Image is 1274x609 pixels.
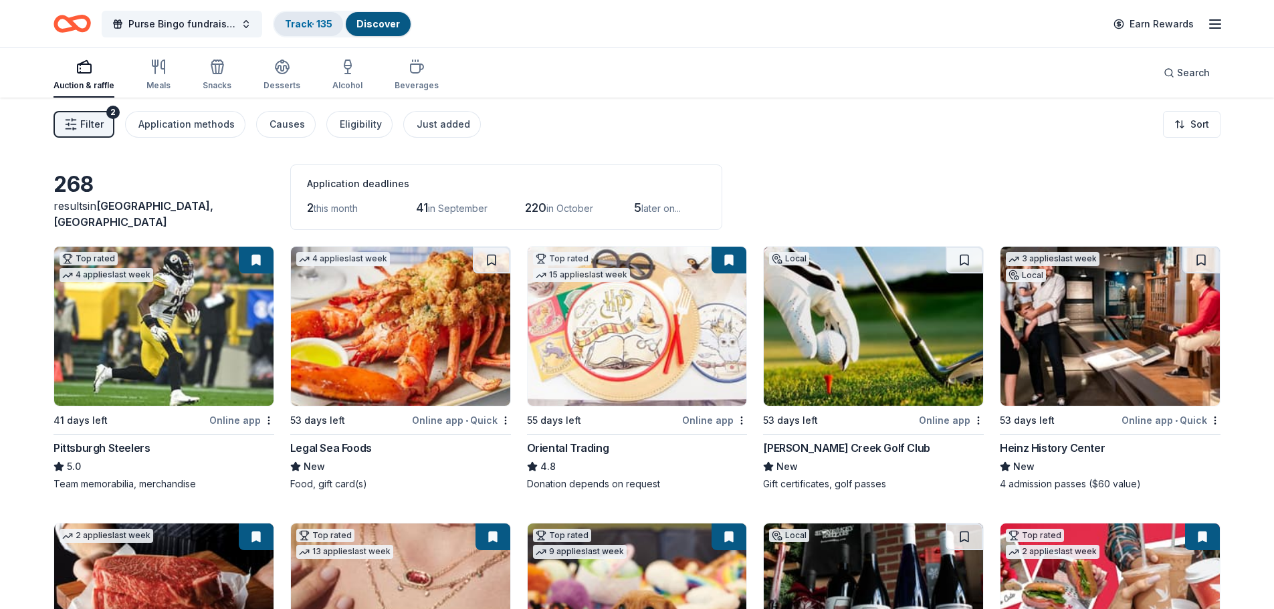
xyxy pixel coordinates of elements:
[291,247,510,406] img: Image for Legal Sea Foods
[1006,252,1099,266] div: 3 applies last week
[326,111,393,138] button: Eligibility
[263,80,300,91] div: Desserts
[1000,246,1220,491] a: Image for Heinz History Center3 applieslast weekLocal53 days leftOnline app•QuickHeinz History Ce...
[60,268,153,282] div: 4 applies last week
[290,440,372,456] div: Legal Sea Foods
[256,111,316,138] button: Causes
[296,252,390,266] div: 4 applies last week
[1163,111,1220,138] button: Sort
[764,247,983,406] img: Image for Landis Creek Golf Club
[533,252,591,265] div: Top rated
[763,440,930,456] div: [PERSON_NAME] Creek Golf Club
[146,53,171,98] button: Meals
[682,412,747,429] div: Online app
[769,529,809,542] div: Local
[203,80,231,91] div: Snacks
[146,80,171,91] div: Meals
[763,477,984,491] div: Gift certificates, golf passes
[412,412,511,429] div: Online app Quick
[138,116,235,132] div: Application methods
[525,201,546,215] span: 220
[209,412,274,429] div: Online app
[54,80,114,91] div: Auction & raffle
[270,116,305,132] div: Causes
[54,198,274,230] div: results
[263,53,300,98] button: Desserts
[340,116,382,132] div: Eligibility
[290,412,345,429] div: 53 days left
[54,412,108,429] div: 41 days left
[128,16,235,32] span: Purse Bingo fundraiser - 2025
[54,8,91,39] a: Home
[527,246,748,491] a: Image for Oriental TradingTop rated15 applieslast week55 days leftOnline appOriental Trading4.8Do...
[1000,412,1055,429] div: 53 days left
[1122,412,1220,429] div: Online app Quick
[106,106,120,119] div: 2
[304,459,325,475] span: New
[307,201,314,215] span: 2
[776,459,798,475] span: New
[1177,65,1210,81] span: Search
[60,529,153,543] div: 2 applies last week
[416,201,428,215] span: 41
[1153,59,1220,86] button: Search
[290,477,511,491] div: Food, gift card(s)
[54,477,274,491] div: Team memorabilia, merchandise
[546,203,593,214] span: in October
[540,459,556,475] span: 4.8
[769,252,809,265] div: Local
[634,201,641,215] span: 5
[290,246,511,491] a: Image for Legal Sea Foods4 applieslast week53 days leftOnline app•QuickLegal Sea FoodsNewFood, gi...
[763,246,984,491] a: Image for Landis Creek Golf ClubLocal53 days leftOnline app[PERSON_NAME] Creek Golf ClubNewGift c...
[203,53,231,98] button: Snacks
[314,203,358,214] span: this month
[54,199,213,229] span: in
[296,529,354,542] div: Top rated
[54,111,114,138] button: Filter2
[395,53,439,98] button: Beverages
[527,477,748,491] div: Donation depends on request
[60,252,118,265] div: Top rated
[528,247,747,406] img: Image for Oriental Trading
[417,116,470,132] div: Just added
[54,53,114,98] button: Auction & raffle
[527,440,609,456] div: Oriental Trading
[356,18,400,29] a: Discover
[465,415,468,426] span: •
[102,11,262,37] button: Purse Bingo fundraiser - 2025
[1105,12,1202,36] a: Earn Rewards
[54,247,274,406] img: Image for Pittsburgh Steelers
[428,203,488,214] span: in September
[533,545,627,559] div: 9 applies last week
[641,203,681,214] span: later on...
[395,80,439,91] div: Beverages
[533,268,630,282] div: 15 applies last week
[80,116,104,132] span: Filter
[1190,116,1209,132] span: Sort
[1000,247,1220,406] img: Image for Heinz History Center
[919,412,984,429] div: Online app
[1013,459,1035,475] span: New
[54,246,274,491] a: Image for Pittsburgh SteelersTop rated4 applieslast week41 days leftOnline appPittsburgh Steelers...
[1006,529,1064,542] div: Top rated
[54,199,213,229] span: [GEOGRAPHIC_DATA], [GEOGRAPHIC_DATA]
[67,459,81,475] span: 5.0
[1006,269,1046,282] div: Local
[403,111,481,138] button: Just added
[1000,440,1105,456] div: Heinz History Center
[1175,415,1178,426] span: •
[763,412,818,429] div: 53 days left
[296,545,393,559] div: 13 applies last week
[332,80,362,91] div: Alcohol
[125,111,245,138] button: Application methods
[1006,545,1099,559] div: 2 applies last week
[533,529,591,542] div: Top rated
[273,11,412,37] button: Track· 135Discover
[527,412,581,429] div: 55 days left
[332,53,362,98] button: Alcohol
[307,176,706,192] div: Application deadlines
[54,171,274,198] div: 268
[285,18,332,29] a: Track· 135
[1000,477,1220,491] div: 4 admission passes ($60 value)
[54,440,150,456] div: Pittsburgh Steelers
